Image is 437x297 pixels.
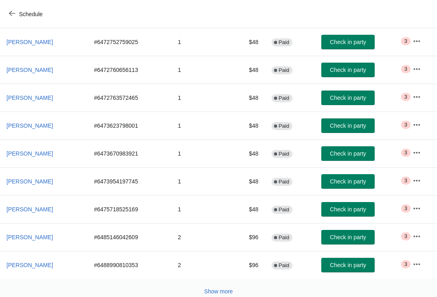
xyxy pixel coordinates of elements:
span: [PERSON_NAME] [6,178,53,185]
button: [PERSON_NAME] [3,258,56,272]
span: 3 [404,205,407,212]
span: 3 [404,150,407,156]
span: Paid [279,206,289,213]
td: # 6488990810353 [87,251,171,279]
button: Check in party [321,202,375,217]
td: # 6473623798001 [87,112,171,139]
button: [PERSON_NAME] [3,174,56,189]
td: $48 [228,195,265,223]
span: Check in party [330,95,366,101]
td: $48 [228,167,265,195]
span: Paid [279,151,289,157]
button: [PERSON_NAME] [3,118,56,133]
span: Check in party [330,262,366,268]
span: Paid [279,234,289,241]
td: # 6472763572465 [87,84,171,112]
span: [PERSON_NAME] [6,206,53,213]
span: Check in party [330,150,366,157]
span: Check in party [330,39,366,45]
td: 1 [171,167,228,195]
span: Check in party [330,234,366,240]
span: [PERSON_NAME] [6,67,53,73]
span: Paid [279,262,289,269]
button: [PERSON_NAME] [3,230,56,244]
td: $48 [228,84,265,112]
td: 1 [171,112,228,139]
td: # 6473670983921 [87,139,171,167]
button: Check in party [321,230,375,244]
button: Check in party [321,91,375,105]
td: # 6472752759025 [87,28,171,56]
button: Check in party [321,146,375,161]
span: 3 [404,122,407,128]
span: 3 [404,261,407,268]
span: [PERSON_NAME] [6,234,53,240]
td: 2 [171,251,228,279]
button: Check in party [321,174,375,189]
span: 3 [404,38,407,44]
td: # 6485146042609 [87,223,171,251]
td: # 6473954197745 [87,167,171,195]
button: Check in party [321,63,375,77]
td: # 6472760656113 [87,56,171,84]
td: $96 [228,223,265,251]
td: 1 [171,195,228,223]
button: Check in party [321,35,375,49]
span: Check in party [330,206,366,213]
span: Paid [279,95,289,101]
td: 1 [171,28,228,56]
span: [PERSON_NAME] [6,262,53,268]
span: [PERSON_NAME] [6,39,53,45]
span: Check in party [330,67,366,73]
span: Paid [279,39,289,46]
td: 1 [171,139,228,167]
button: Check in party [321,258,375,272]
span: Paid [279,67,289,74]
span: [PERSON_NAME] [6,122,53,129]
span: 3 [404,233,407,240]
button: Schedule [4,7,49,21]
button: Check in party [321,118,375,133]
span: Check in party [330,178,366,185]
td: 1 [171,84,228,112]
td: $48 [228,56,265,84]
td: # 6475718525169 [87,195,171,223]
span: Schedule [19,11,42,17]
button: [PERSON_NAME] [3,146,56,161]
span: 3 [404,66,407,72]
button: [PERSON_NAME] [3,63,56,77]
span: Paid [279,123,289,129]
td: 1 [171,56,228,84]
button: [PERSON_NAME] [3,91,56,105]
button: [PERSON_NAME] [3,35,56,49]
span: 3 [404,177,407,184]
td: $48 [228,112,265,139]
span: [PERSON_NAME] [6,95,53,101]
td: 2 [171,223,228,251]
td: $96 [228,251,265,279]
button: [PERSON_NAME] [3,202,56,217]
span: Paid [279,179,289,185]
span: Check in party [330,122,366,129]
span: [PERSON_NAME] [6,150,53,157]
span: Show more [204,288,233,295]
span: 3 [404,94,407,100]
td: $48 [228,139,265,167]
td: $48 [228,28,265,56]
